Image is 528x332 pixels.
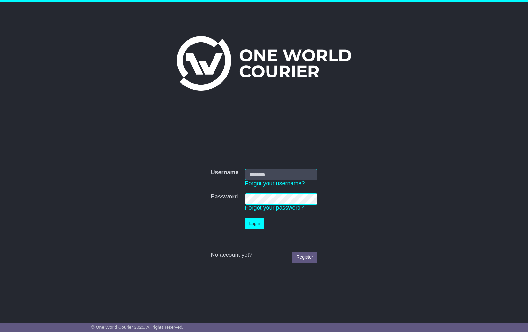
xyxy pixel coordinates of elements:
[292,252,317,263] a: Register
[211,252,317,259] div: No account yet?
[245,180,305,187] a: Forgot your username?
[211,169,238,176] label: Username
[245,218,264,229] button: Login
[91,325,183,330] span: © One World Courier 2025. All rights reserved.
[245,205,304,211] a: Forgot your password?
[177,36,351,91] img: One World
[211,193,238,200] label: Password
